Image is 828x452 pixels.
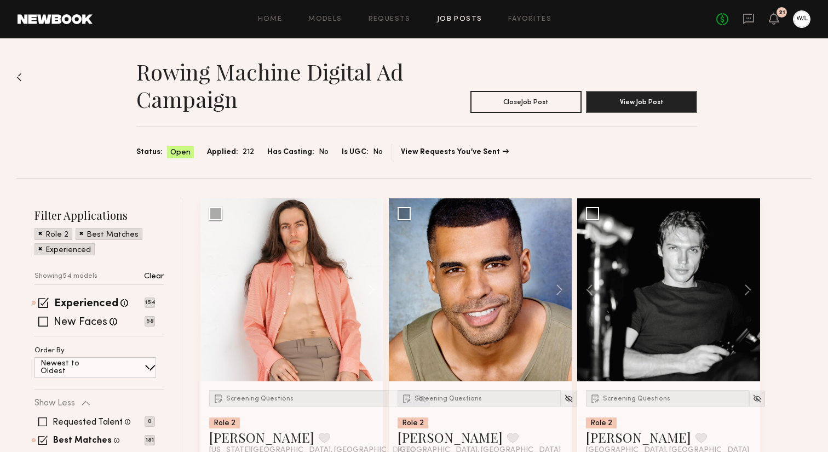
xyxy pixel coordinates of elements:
[401,148,509,156] a: View Requests You’ve Sent
[209,428,314,446] a: [PERSON_NAME]
[586,428,691,446] a: [PERSON_NAME]
[603,396,670,402] span: Screening Questions
[145,435,155,445] p: 181
[369,16,411,23] a: Requests
[144,273,164,281] p: Clear
[34,399,75,408] p: Show Less
[308,16,342,23] a: Models
[53,418,123,427] label: Requested Talent
[145,297,155,308] p: 154
[590,393,601,404] img: Submission Icon
[373,146,383,158] span: No
[145,416,155,427] p: 0
[207,146,238,158] span: Applied:
[34,273,97,280] p: Showing 54 models
[586,91,697,113] button: View Job Post
[213,393,224,404] img: Submission Icon
[342,146,369,158] span: Is UGC:
[53,437,112,445] label: Best Matches
[54,317,107,328] label: New Faces
[136,146,163,158] span: Status:
[170,147,191,158] span: Open
[437,16,482,23] a: Job Posts
[258,16,283,23] a: Home
[398,428,503,446] a: [PERSON_NAME]
[45,247,91,254] p: Experienced
[401,393,412,404] img: Submission Icon
[267,146,314,158] span: Has Casting:
[752,394,762,403] img: Unhide Model
[398,417,428,428] div: Role 2
[34,208,164,222] h2: Filter Applications
[508,16,551,23] a: Favorites
[45,231,68,239] p: Role 2
[415,396,482,402] span: Screening Questions
[145,316,155,327] p: 58
[779,10,785,16] div: 21
[209,417,240,428] div: Role 2
[41,360,106,375] p: Newest to Oldest
[319,146,329,158] span: No
[470,91,582,113] button: CloseJob Post
[564,394,573,403] img: Unhide Model
[243,146,254,158] span: 212
[87,231,139,239] p: Best Matches
[136,58,417,113] h1: Rowing Machine digital ad campaign
[226,396,294,402] span: Screening Questions
[34,347,65,354] p: Order By
[54,299,118,310] label: Experienced
[586,417,617,428] div: Role 2
[16,73,22,82] img: Back to previous page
